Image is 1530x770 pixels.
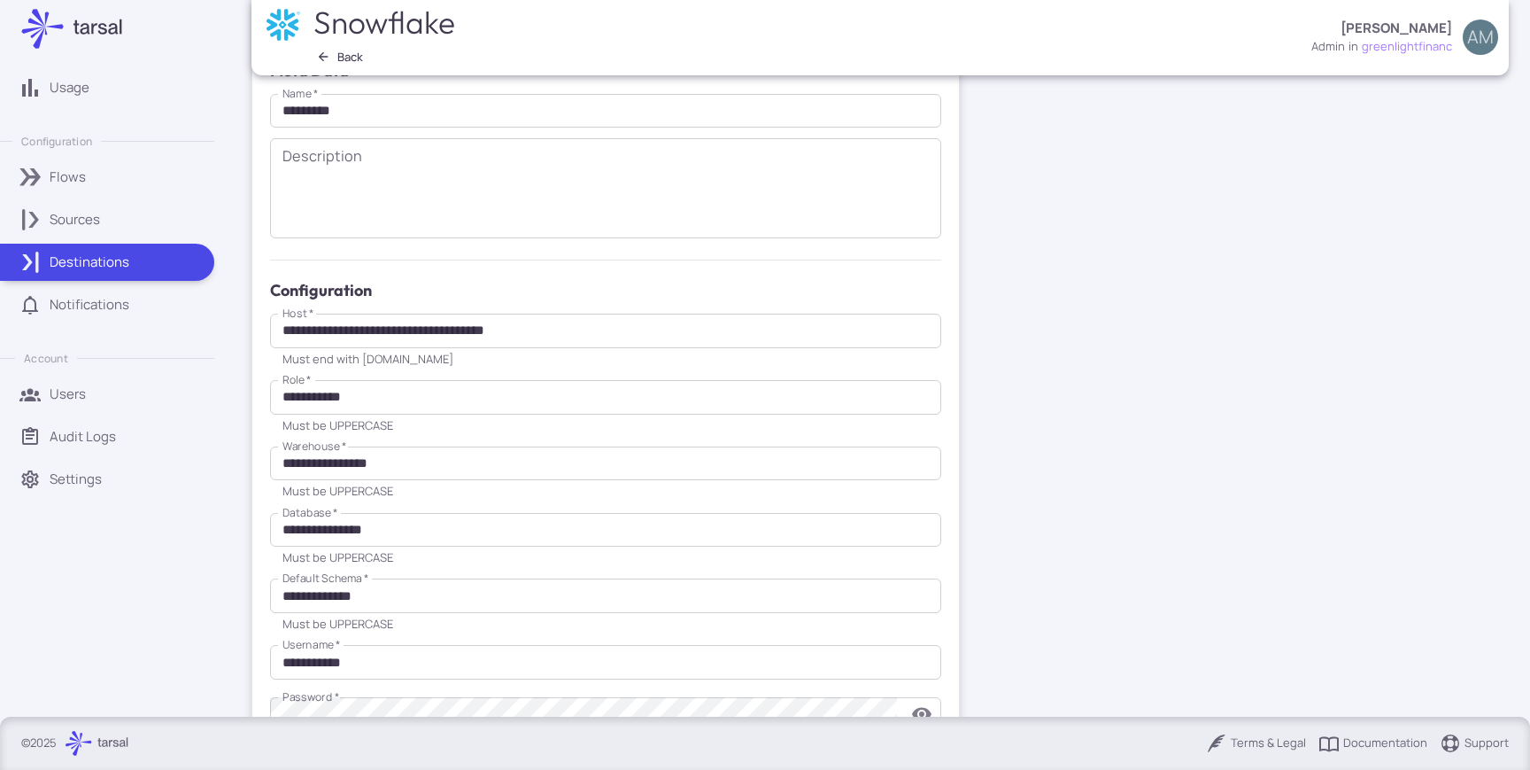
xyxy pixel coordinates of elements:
button: toggle password visibility [904,696,939,732]
label: Name [282,86,318,102]
h5: Configuration [270,278,941,303]
p: Usage [50,78,89,97]
div: Must be UPPERCASE [282,550,929,564]
p: © 2025 [21,735,57,752]
label: Password [282,689,339,705]
a: Terms & Legal [1206,733,1306,754]
label: Username [282,637,340,653]
label: Default Schema [282,571,369,587]
img: Snowflake [267,8,300,42]
p: Audit Logs [50,427,116,447]
span: greenlightfinanc [1362,38,1452,56]
p: Flows [50,167,86,187]
span: in [1348,38,1358,56]
div: Must be UPPERCASE [282,484,929,498]
a: Documentation [1318,733,1427,754]
div: Must end with [DOMAIN_NAME] [282,352,929,366]
label: Host [282,306,313,322]
p: Account [24,351,67,366]
p: Configuration [21,134,92,149]
label: Role [282,372,311,388]
div: Must be UPPERCASE [282,617,929,631]
label: Database [282,505,337,521]
button: Back [310,45,371,68]
p: Users [50,385,86,404]
h2: Snowflake [313,4,459,41]
p: [PERSON_NAME] [1341,19,1452,38]
p: Destinations [50,253,129,272]
label: Warehouse [282,439,346,455]
a: Support [1440,733,1509,754]
span: AM [1467,28,1494,46]
p: Notifications [50,295,129,315]
div: Must be UPPERCASE [282,418,929,432]
button: [PERSON_NAME]adminingreenlightfinancAM [1301,12,1509,63]
div: admin [1311,38,1345,56]
p: Settings [50,470,102,489]
p: Sources [50,210,100,229]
